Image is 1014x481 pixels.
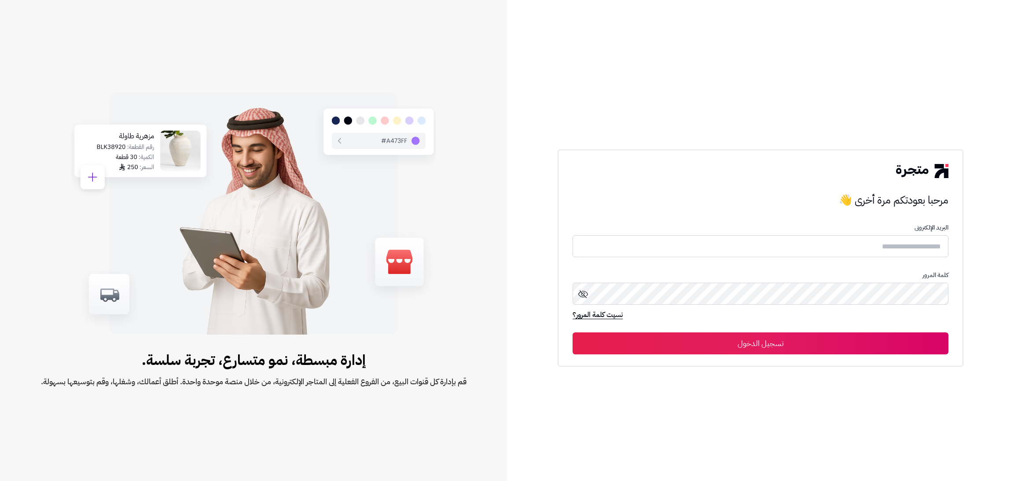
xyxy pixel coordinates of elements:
a: نسيت كلمة المرور؟ [573,310,623,322]
h3: مرحبا بعودتكم مرة أخرى 👋 [573,191,948,209]
span: إدارة مبسطة، نمو متسارع، تجربة سلسة. [41,350,467,371]
button: تسجيل الدخول [573,332,948,354]
p: كلمة المرور [573,272,948,279]
img: logo-2.png [896,164,948,178]
p: البريد الإلكترونى [573,224,948,231]
span: قم بإدارة كل قنوات البيع، من الفروع الفعلية إلى المتاجر الإلكترونية، من خلال منصة موحدة واحدة. أط... [41,375,467,388]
